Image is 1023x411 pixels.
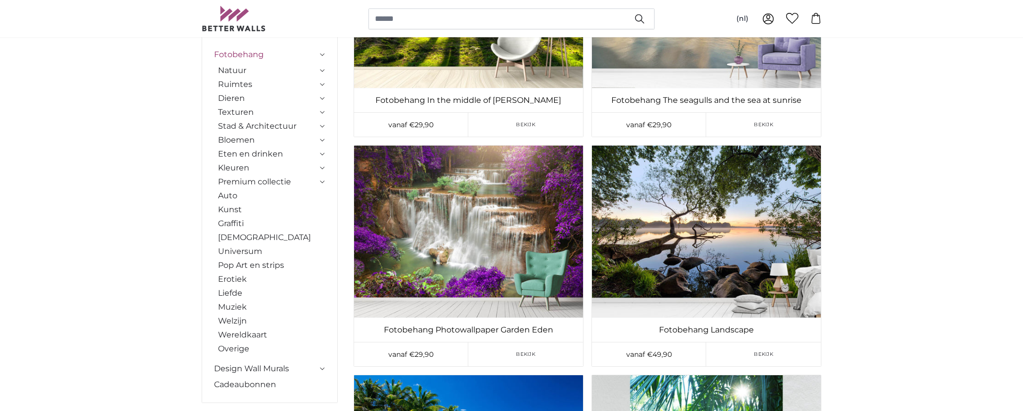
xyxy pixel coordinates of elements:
[516,121,535,128] span: Bekijk
[218,246,325,257] a: Universum
[218,232,325,244] a: [DEMOGRAPHIC_DATA]
[218,273,325,285] a: Erotiek
[388,350,434,359] span: vanaf €29,90
[218,92,325,104] summary: Dieren
[754,121,773,128] span: Bekijk
[218,79,325,90] summary: Ruimtes
[218,190,325,202] a: Auto
[218,162,325,174] summary: Kleuren
[706,113,821,137] a: Bekijk
[218,162,317,174] a: Kleuren
[706,342,821,366] a: Bekijk
[626,120,671,129] span: vanaf €29,90
[218,287,325,299] a: Liefde
[218,204,325,216] a: Kunst
[218,301,325,313] a: Muziek
[218,120,325,132] summary: Stad & Architectuur
[218,79,317,90] a: Ruimtes
[218,65,317,77] a: Natuur
[214,379,325,391] a: Cadeaubonnen
[218,218,325,230] a: Graffiti
[594,324,819,336] a: Fotobehang Landscape
[214,363,317,375] a: Design Wall Murals
[218,259,325,271] a: Pop Art en strips
[218,106,317,118] a: Texturen
[754,350,773,358] span: Bekijk
[468,113,583,137] a: Bekijk
[516,350,535,358] span: Bekijk
[202,6,266,31] img: Betterwalls
[214,49,325,61] summary: Fotobehang
[356,324,581,336] a: Fotobehang Photowallpaper Garden Eden
[218,343,325,355] a: Overige
[218,134,325,146] summary: Bloemen
[388,120,434,129] span: vanaf €29,90
[626,350,672,359] span: vanaf €49,90
[218,134,317,146] a: Bloemen
[468,342,583,366] a: Bekijk
[218,92,317,104] a: Dieren
[218,176,317,188] a: Premium collectie
[218,148,317,160] a: Eten en drinken
[218,106,325,118] summary: Texturen
[218,120,317,132] a: Stad & Architectuur
[218,315,325,327] a: Welzijn
[594,94,819,106] a: Fotobehang The seagulls and the sea at sunrise
[218,329,325,341] a: Wereldkaart
[356,94,581,106] a: Fotobehang In the middle of [PERSON_NAME]
[214,363,325,375] summary: Design Wall Murals
[214,49,317,61] a: Fotobehang
[729,10,756,28] button: (nl)
[218,176,325,188] summary: Premium collectie
[218,148,325,160] summary: Eten en drinken
[218,65,325,77] summary: Natuur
